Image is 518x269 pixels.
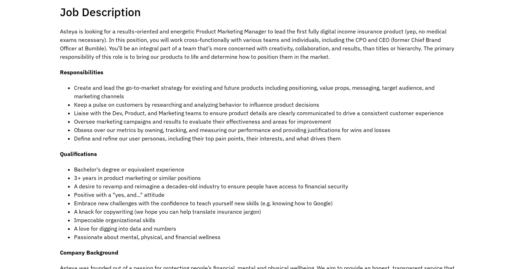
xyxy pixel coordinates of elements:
li: Impeccable organizational skills [74,216,458,224]
li: Bachelor's degree or equivalent experience [74,165,458,174]
li: 3+ years in product marketing or similar positions [74,174,458,182]
li: A love for digging into data and numbers [74,224,458,233]
h1: Job Description [60,5,141,19]
li: Passionate about mental, physical, and financial wellness [74,233,458,241]
li: Positive with a "yes, and..." attitude [74,190,458,199]
strong: Responsibilities [60,69,103,76]
li: Oversee marketing campaigns and results to evaluate their effectiveness and areas for improvement [74,117,458,126]
strong: Company Background [60,249,118,256]
li: Keep a pulse on customers by researching and analyzing behavior to influence product decisions [74,100,458,109]
li: Embrace new challenges with the confidence to teach yourself new skills (e.g. knowing how to Google) [74,199,458,207]
li: Define and refine our user personas, including their top pain points, their interests, and what d... [74,134,458,143]
p: Asteya is looking for a results-oriented and energetic Product Marketing Manager to lead the firs... [60,27,458,61]
li: A desire to revamp and reimagine a decades-old industry to ensure people have access to financial... [74,182,458,190]
li: Liaise with the Dev, Product, and Marketing teams to ensure product details are clearly communica... [74,109,458,117]
li: Create and lead the go-to-market strategy for existing and future products including positioning,... [74,83,458,100]
li: Obsess over our metrics by owning, tracking, and measuring our performance and providing justific... [74,126,458,134]
strong: Qualifications [60,150,97,157]
li: A knack for copywriting (we hope you can help translate insurance jargon) [74,207,458,216]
